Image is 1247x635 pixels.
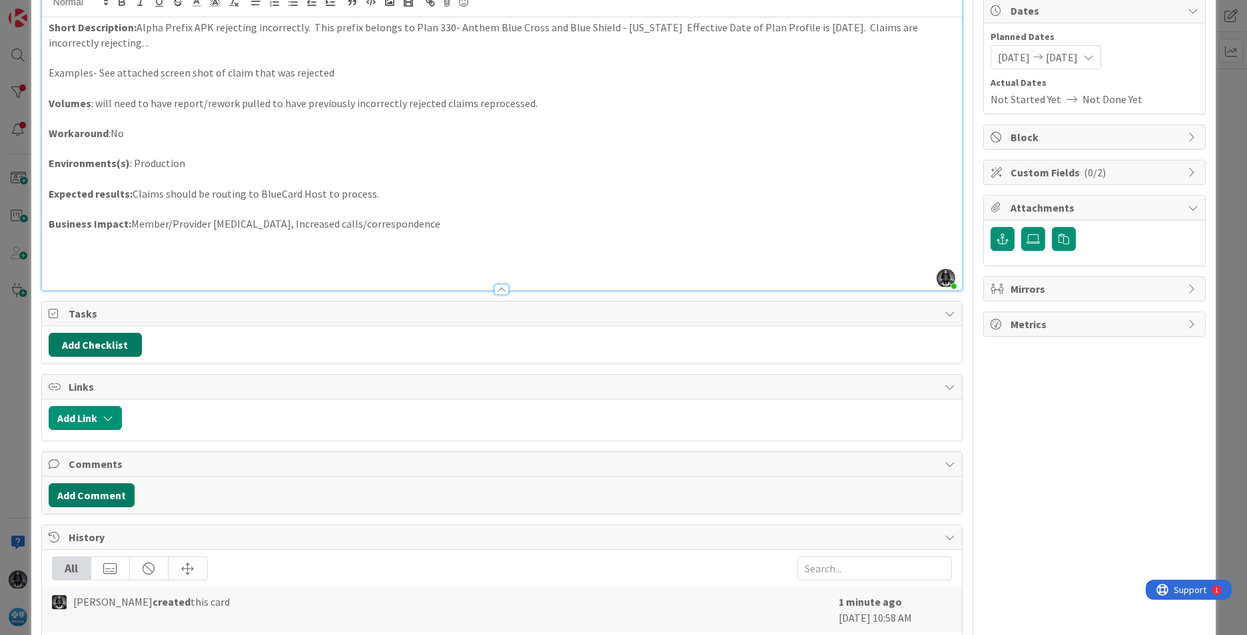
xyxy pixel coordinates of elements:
[49,186,955,202] p: Claims should be routing to BlueCard Host to process.
[52,595,67,610] img: KG
[49,96,955,111] p: : will need to have report/rework pulled to have previously incorrectly rejected claims reprocessed.
[69,306,938,321] span: Tasks
[49,126,109,140] strong: Workaround
[1084,166,1106,179] span: ( 0/2 )
[937,269,955,288] img: ddRgQ3yRm5LdI1ED0PslnJbT72KgN0Tb.jfif
[49,333,142,357] button: Add Checklist
[153,595,191,608] b: created
[49,483,135,507] button: Add Comment
[1011,200,1181,216] span: Attachments
[69,379,938,395] span: Links
[991,76,1198,90] span: Actual Dates
[991,91,1061,107] span: Not Started Yet
[1011,316,1181,332] span: Metrics
[49,156,955,171] p: : Production
[49,187,133,200] strong: Expected results:
[69,456,938,472] span: Comments
[1046,49,1078,65] span: [DATE]
[839,594,952,626] div: [DATE] 10:58 AM
[49,216,955,232] p: Member/Provider [MEDICAL_DATA], Increased calls/correspondence
[1011,281,1181,297] span: Mirrors
[49,20,955,50] p: Alpha Prefix APK rejecting incorrectly. This prefix belongs to Plan 330- Anthem Blue Cross and Bl...
[1011,164,1181,180] span: Custom Fields
[991,30,1198,44] span: Planned Dates
[49,21,137,34] strong: Short Description:
[49,156,130,170] strong: Environments(s)
[839,595,902,608] b: 1 minute ago
[49,217,131,230] strong: Business Impact:
[797,556,952,580] input: Search...
[998,49,1030,65] span: [DATE]
[53,557,91,580] div: All
[49,65,955,81] p: Examples- See attached screen shot of claim that was rejected
[49,406,122,430] button: Add Link
[1011,129,1181,145] span: Block
[49,126,955,141] p: :No
[1082,91,1142,107] span: Not Done Yet
[69,529,938,545] span: History
[73,594,230,610] span: [PERSON_NAME] this card
[49,97,91,110] strong: Volumes
[1011,3,1181,19] span: Dates
[28,2,61,18] span: Support
[69,5,73,16] div: 1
